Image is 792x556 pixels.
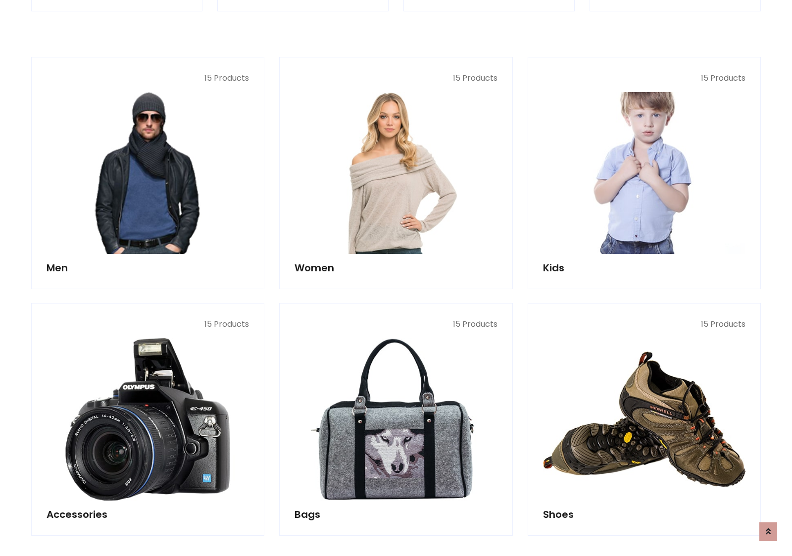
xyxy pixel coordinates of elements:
[543,508,745,520] h5: Shoes
[295,262,497,274] h5: Women
[543,262,745,274] h5: Kids
[47,318,249,330] p: 15 Products
[295,318,497,330] p: 15 Products
[47,508,249,520] h5: Accessories
[47,72,249,84] p: 15 Products
[295,72,497,84] p: 15 Products
[543,318,745,330] p: 15 Products
[47,262,249,274] h5: Men
[295,508,497,520] h5: Bags
[543,72,745,84] p: 15 Products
